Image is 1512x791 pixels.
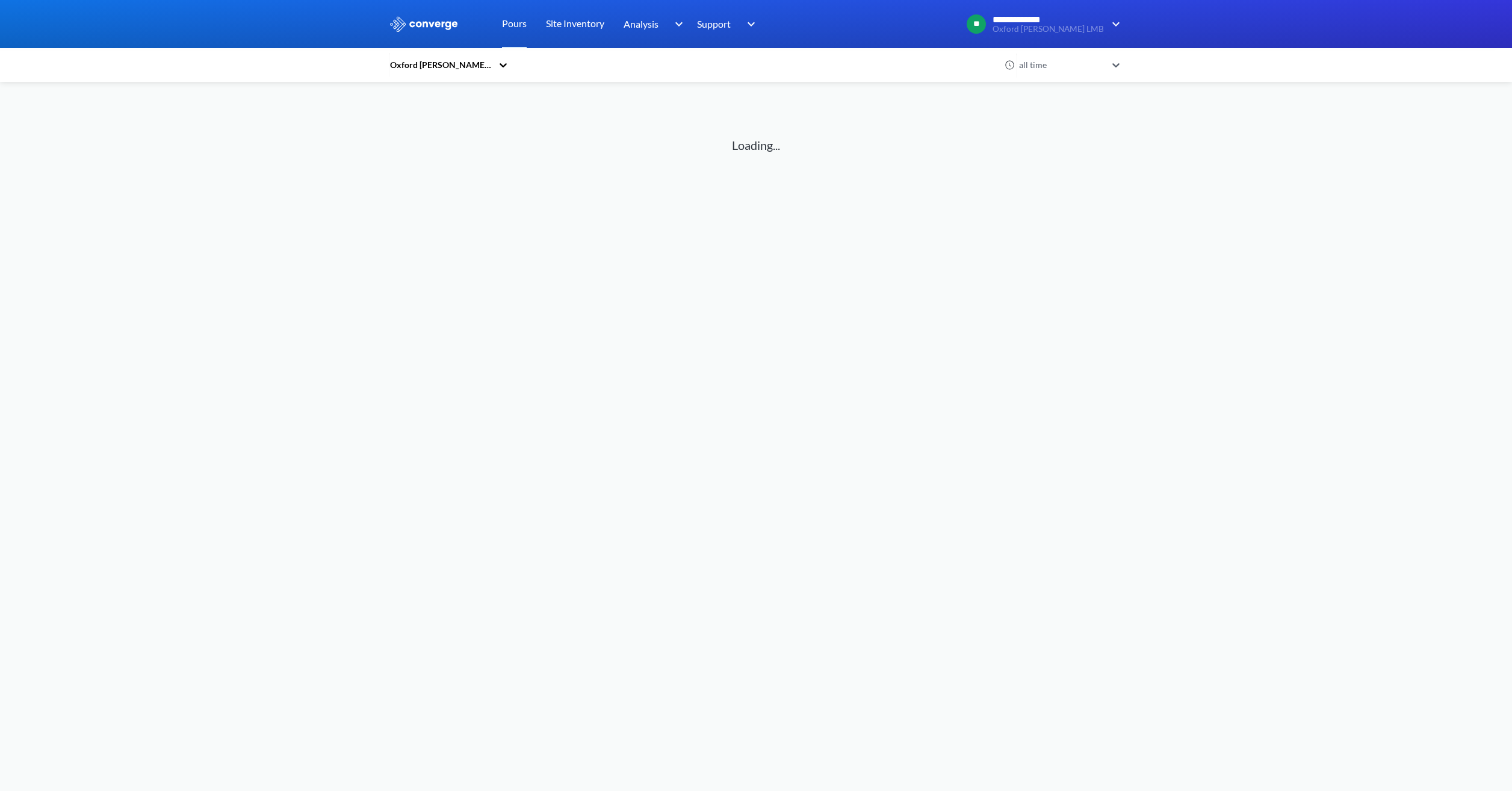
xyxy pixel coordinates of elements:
img: logo_ewhite.svg [389,16,459,32]
img: icon-clock.svg [1005,60,1015,70]
img: downArrow.svg [739,17,758,31]
span: Analysis [624,16,658,31]
span: Support [697,16,731,31]
img: downArrow.svg [1104,17,1123,31]
p: Loading... [732,136,780,155]
div: Oxford [PERSON_NAME] LMB [389,58,492,72]
span: Oxford [PERSON_NAME] LMB [993,25,1104,34]
div: all time [1016,58,1106,72]
img: downArrow.svg [667,17,686,31]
